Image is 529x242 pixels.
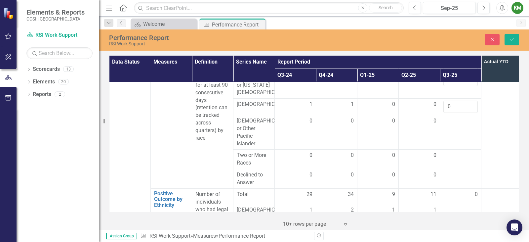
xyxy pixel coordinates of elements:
[140,232,309,240] div: » »
[3,8,15,19] img: ClearPoint Strategy
[149,233,190,239] a: RSI Work Support
[26,16,85,22] small: CCSI: [GEOGRAPHIC_DATA]
[33,78,55,86] a: Elements
[392,206,395,214] span: 1
[109,41,337,46] div: RSI Work Support
[134,2,404,14] input: Search ClearPoint...
[237,152,271,167] span: Two or More Races
[195,28,230,142] div: Number of individuals who had legal and verifiable employment for at least 15 hours a week for at...
[392,191,395,198] span: 9
[392,152,395,159] span: 0
[379,5,393,10] span: Search
[392,117,395,125] span: 0
[348,191,354,198] span: 34
[26,8,85,16] span: Elements & Reports
[63,67,74,72] div: 13
[392,101,395,108] span: 0
[392,171,395,179] span: 0
[106,233,137,239] span: Assign Group
[309,117,312,125] span: 0
[55,91,65,97] div: 2
[237,74,271,97] span: [DEMOGRAPHIC_DATA] or [US_STATE][DEMOGRAPHIC_DATA]
[351,152,354,159] span: 0
[33,66,60,73] a: Scorecards
[26,31,93,39] a: RSI Work Support
[309,171,312,179] span: 0
[154,191,188,208] a: Positive Outcome by Ethnicity
[237,191,271,198] span: Total
[143,20,195,28] div: Welcome
[109,34,337,41] div: Performance Report
[212,21,264,29] div: Performance Report
[309,101,312,108] span: 1
[351,101,354,108] span: 1
[306,191,312,198] span: 29
[423,2,476,14] button: Sep-25
[369,3,402,13] button: Search
[511,2,523,14] button: KM
[507,219,522,235] div: Open Intercom Messenger
[309,206,312,214] span: 1
[425,4,473,12] div: Sep-25
[351,117,354,125] span: 0
[351,206,354,214] span: 2
[58,79,69,85] div: 20
[193,233,216,239] a: Measures
[351,171,354,179] span: 0
[237,117,271,147] span: [DEMOGRAPHIC_DATA] or Other Pacific Islander
[433,101,436,108] span: 0
[433,171,436,179] span: 0
[309,152,312,159] span: 0
[433,152,436,159] span: 0
[237,206,271,229] span: [DEMOGRAPHIC_DATA] or [DEMOGRAPHIC_DATA]
[430,191,436,198] span: 11
[433,206,436,214] span: 1
[433,117,436,125] span: 0
[219,233,265,239] div: Performance Report
[132,20,195,28] a: Welcome
[33,91,51,98] a: Reports
[475,191,478,198] span: 0
[237,101,271,108] span: [DEMOGRAPHIC_DATA]
[237,171,271,186] span: Declined to Answer
[26,47,93,59] input: Search Below...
